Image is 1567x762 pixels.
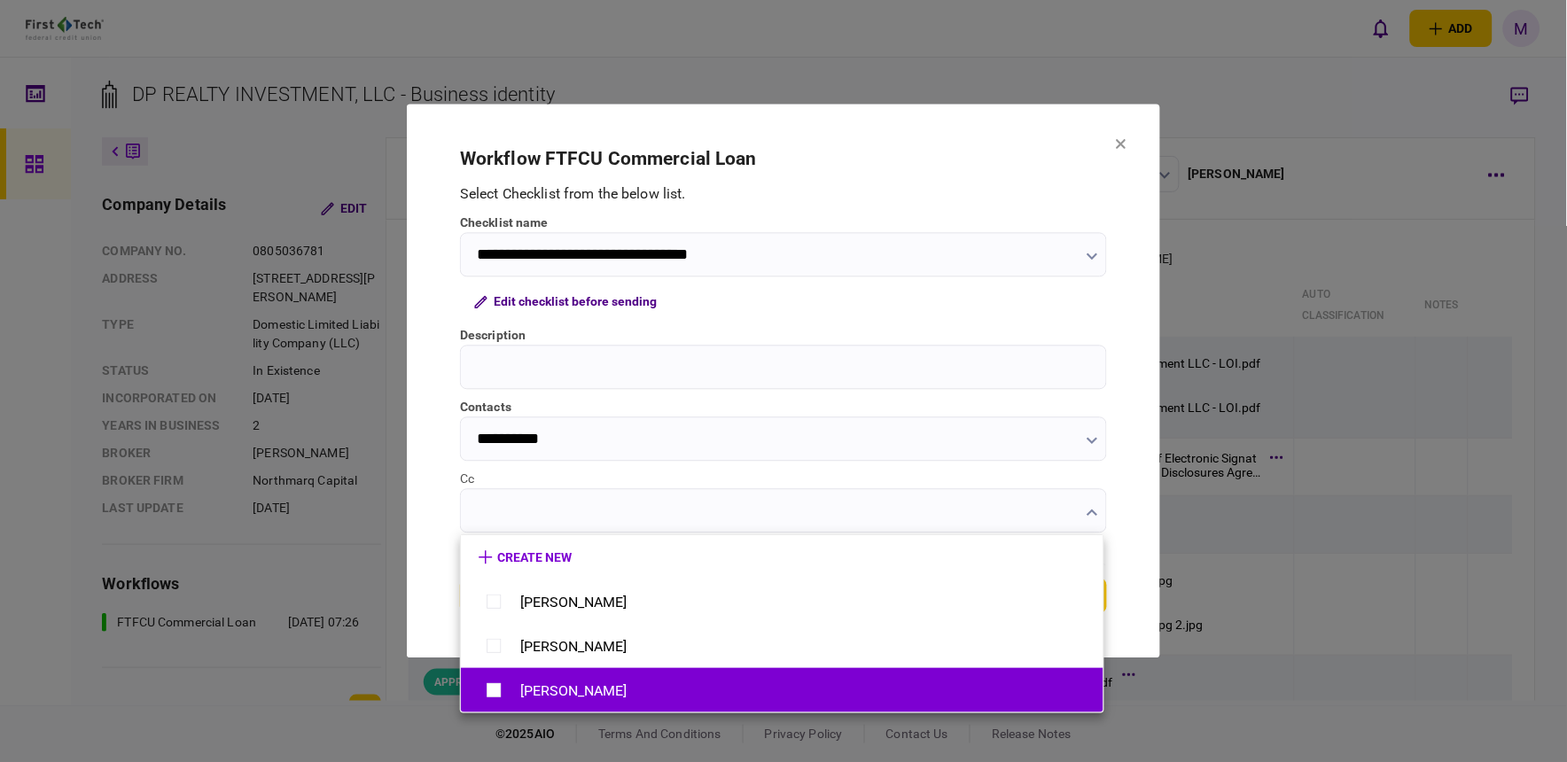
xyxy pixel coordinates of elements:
[479,587,1086,618] button: [PERSON_NAME]
[520,638,627,655] div: [PERSON_NAME]
[520,594,627,610] div: [PERSON_NAME]
[520,682,627,699] div: [PERSON_NAME]
[479,675,1086,706] button: [PERSON_NAME]
[479,550,1086,564] button: create new
[479,631,1086,662] button: [PERSON_NAME]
